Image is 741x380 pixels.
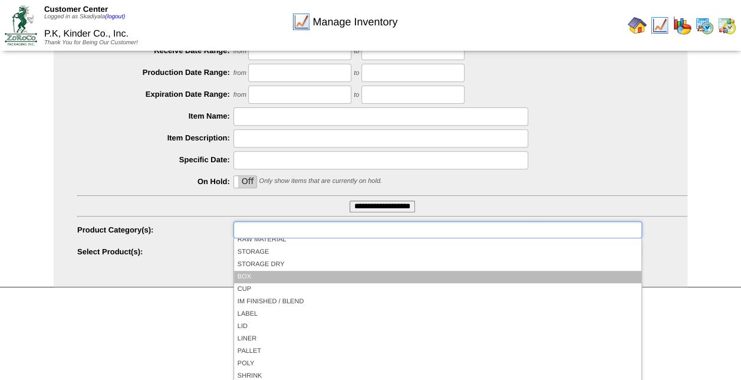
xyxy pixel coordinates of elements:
img: graph.gif [673,16,691,35]
label: Off [234,176,256,188]
img: calendarprod.gif [695,16,714,35]
li: IM FINISHED / BLEND [234,296,641,308]
li: STORAGE DRY [234,258,641,271]
img: line_graph.gif [650,16,669,35]
li: BOX [234,271,641,283]
img: ZoRoCo_Logo(Green%26Foil)%20jpg.webp [5,5,37,45]
span: Thank You for Being Our Customer! [44,40,138,46]
a: (logout) [105,14,125,20]
img: line_graph.gif [292,12,311,31]
span: Only show items that are currently on hold. [259,178,381,185]
span: to [354,70,359,77]
label: Select Product(s): [77,247,233,256]
span: from [233,70,246,77]
label: Production Date Range: [77,68,233,77]
span: P.K, Kinder Co., Inc. [44,29,129,39]
li: RAW MATERIAL [234,234,641,246]
label: Product Category(s): [77,225,233,234]
img: home.gif [628,16,647,35]
span: Manage Inventory [312,16,397,28]
img: calendarinout.gif [717,16,736,35]
span: Customer Center [44,5,108,14]
label: Item Description: [77,133,233,142]
li: LID [234,320,641,333]
label: Expiration Date Range: [77,90,233,99]
label: On Hold: [77,177,233,186]
label: Specific Date: [77,155,233,164]
li: POLY [234,358,641,370]
span: Logged in as Skadiyala [44,14,125,20]
li: LABEL [234,308,641,320]
span: to [354,91,359,99]
div: OnOff [233,175,257,188]
label: Item Name: [77,112,233,120]
li: LINER [234,333,641,345]
li: STORAGE [234,246,641,258]
li: CUP [234,283,641,296]
span: from [233,91,246,99]
li: PALLET [234,345,641,358]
